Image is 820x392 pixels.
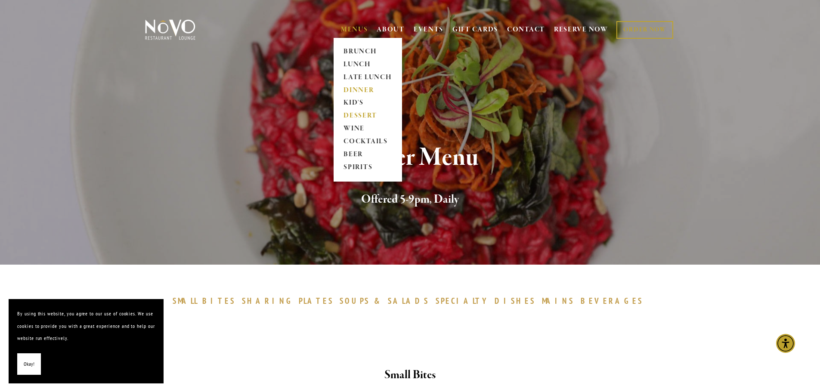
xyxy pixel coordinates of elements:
img: Novo Restaurant &amp; Lounge [143,19,197,40]
span: DISHES [495,296,535,306]
a: SOUPS&SALADS [340,296,433,306]
div: Accessibility Menu [776,334,795,353]
a: LATE LUNCH [341,71,395,84]
section: Cookie banner [9,299,164,383]
span: PLATES [299,296,334,306]
a: SPECIALTYDISHES [436,296,540,306]
a: ORDER NOW [616,21,673,39]
a: WINE [341,123,395,136]
span: BITES [202,296,235,306]
button: Okay! [17,353,41,375]
a: CONTACT [507,22,545,38]
a: BRUNCH [341,45,395,58]
a: BEER [341,148,395,161]
strong: Small Bites [384,367,436,383]
a: LUNCH [341,58,395,71]
a: COCKTAILS [341,136,395,148]
h1: Dinner Menu [159,144,661,172]
a: DINNER [341,84,395,97]
h2: Offered 5-9pm, Daily [159,191,661,209]
a: MENUS [341,25,368,34]
a: EVENTS [414,25,443,34]
a: MAINS [542,296,579,306]
span: SOUPS [340,296,370,306]
span: SHARING [242,296,294,306]
span: & [374,296,384,306]
a: SPIRITS [341,161,395,174]
a: SMALLBITES [173,296,240,306]
span: SPECIALTY [436,296,491,306]
p: By using this website, you agree to our use of cookies. We use cookies to provide you with a grea... [17,308,155,345]
a: KID'S [341,97,395,110]
a: BEVERAGES [581,296,648,306]
span: SALADS [388,296,429,306]
span: BEVERAGES [581,296,644,306]
a: RESERVE NOW [554,22,608,38]
a: DESSERT [341,110,395,123]
a: SHARINGPLATES [242,296,337,306]
span: SMALL [173,296,198,306]
a: ABOUT [377,25,405,34]
span: Okay! [24,358,34,370]
span: MAINS [542,296,574,306]
a: GIFT CARDS [452,22,498,38]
